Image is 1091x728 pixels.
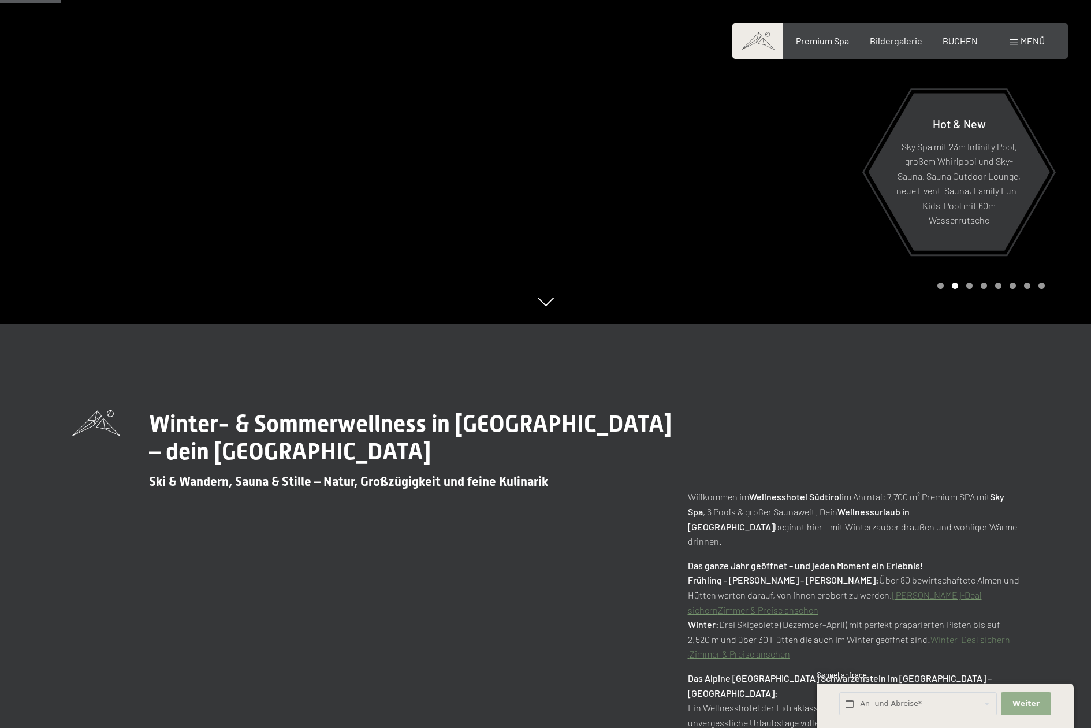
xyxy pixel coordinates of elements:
[817,670,867,679] span: Schnellanfrage
[149,410,672,465] span: Winter- & Sommerwellness in [GEOGRAPHIC_DATA] – dein [GEOGRAPHIC_DATA]
[688,589,982,615] a: [PERSON_NAME]-Deal sichern
[688,558,1019,662] p: Über 80 bewirtschaftete Almen und Hütten warten darauf, von Ihnen erobert zu werden. Drei Skigebi...
[966,283,973,289] div: Carousel Page 3
[1001,692,1051,716] button: Weiter
[937,283,944,289] div: Carousel Page 1
[688,619,719,630] strong: Winter:
[1021,35,1045,46] span: Menü
[1012,699,1040,709] span: Weiter
[749,491,841,502] strong: Wellnesshotel Südtirol
[933,116,986,130] span: Hot & New
[688,560,923,571] strong: Das ganze Jahr geöffnet – und jeden Moment ein Erlebnis!
[796,35,849,46] a: Premium Spa
[981,283,987,289] div: Carousel Page 4
[149,474,548,489] span: Ski & Wandern, Sauna & Stille – Natur, Großzügigkeit und feine Kulinarik
[870,35,922,46] a: Bildergalerie
[688,491,1004,517] strong: Sky Spa
[1038,283,1045,289] div: Carousel Page 8
[718,604,818,615] a: Zimmer & Preise ansehen
[867,92,1051,251] a: Hot & New Sky Spa mit 23m Infinity Pool, großem Whirlpool und Sky-Sauna, Sauna Outdoor Lounge, ne...
[688,489,1019,548] p: Willkommen im im Ahrntal: 7.700 m² Premium SPA mit , 6 Pools & großer Saunawelt. Dein beginnt hie...
[933,283,1045,289] div: Carousel Pagination
[943,35,978,46] a: BUCHEN
[1010,283,1016,289] div: Carousel Page 6
[688,506,910,532] strong: Wellnessurlaub in [GEOGRAPHIC_DATA]
[952,283,958,289] div: Carousel Page 2 (Current Slide)
[688,574,879,585] strong: Frühling - [PERSON_NAME] - [PERSON_NAME]:
[688,673,992,699] strong: Das Alpine [GEOGRAPHIC_DATA] Schwarzenstein im [GEOGRAPHIC_DATA] – [GEOGRAPHIC_DATA]:
[896,139,1022,228] p: Sky Spa mit 23m Infinity Pool, großem Whirlpool und Sky-Sauna, Sauna Outdoor Lounge, neue Event-S...
[1024,283,1030,289] div: Carousel Page 7
[995,283,1001,289] div: Carousel Page 5
[690,648,790,659] a: Zimmer & Preise ansehen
